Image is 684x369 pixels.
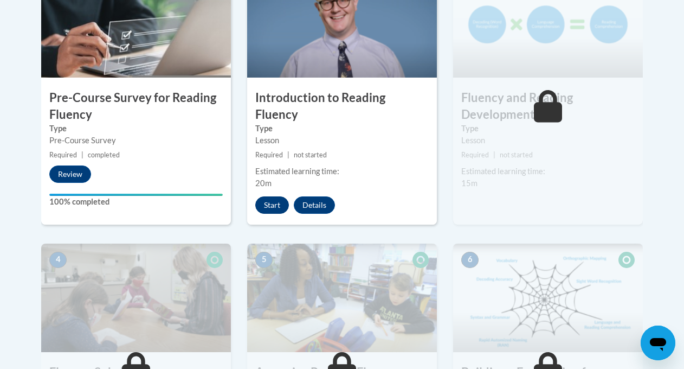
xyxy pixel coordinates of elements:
span: 20m [255,179,272,188]
div: Estimated learning time: [255,166,429,177]
button: Details [294,196,335,214]
span: | [81,151,83,159]
h3: Introduction to Reading Fluency [247,90,437,123]
label: 100% completed [49,196,223,208]
span: 5 [255,252,273,268]
img: Course Image [41,244,231,352]
span: Required [255,151,283,159]
button: Review [49,166,91,183]
div: Estimated learning time: [461,166,635,177]
div: Lesson [255,135,429,147]
label: Type [255,123,429,135]
h3: Fluency and Reading Development [453,90,643,123]
span: 4 [49,252,67,268]
img: Course Image [247,244,437,352]
span: 6 [461,252,479,268]
span: completed [88,151,120,159]
label: Type [461,123,635,135]
span: 15m [461,179,477,188]
span: | [493,151,495,159]
span: not started [500,151,533,159]
span: | [287,151,289,159]
span: not started [294,151,327,159]
iframe: Button to launch messaging window [641,326,675,360]
label: Type [49,123,223,135]
div: Pre-Course Survey [49,135,223,147]
div: Your progress [49,194,223,196]
button: Start [255,196,289,214]
span: Required [49,151,77,159]
div: Lesson [461,135,635,147]
img: Course Image [453,244,643,352]
span: Required [461,151,489,159]
h3: Pre-Course Survey for Reading Fluency [41,90,231,123]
